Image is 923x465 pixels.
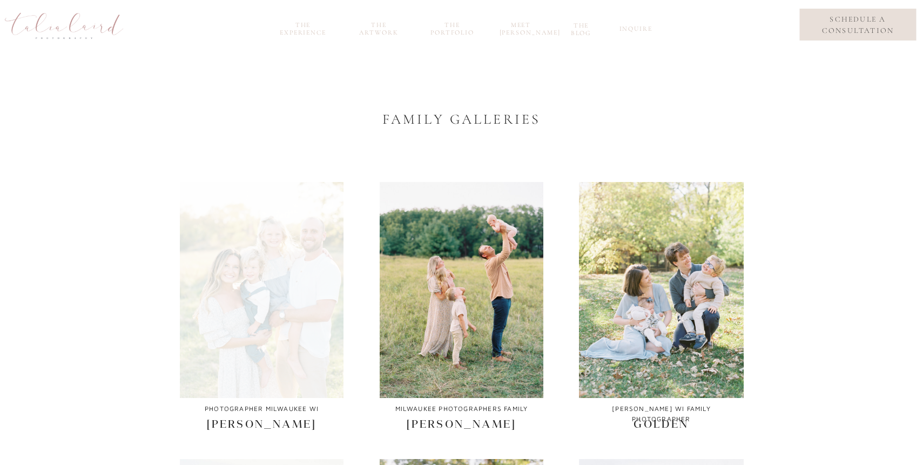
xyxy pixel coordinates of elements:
a: schedule a consultation [808,14,908,36]
a: milwaukee photographers Family [390,403,534,415]
a: [PERSON_NAME] [392,417,532,430]
a: [PERSON_NAME] [192,417,332,430]
a: the experience [274,21,332,33]
a: meet [PERSON_NAME] [500,21,543,33]
a: inquire [619,25,650,37]
a: [PERSON_NAME] wi family photographer [585,403,738,415]
a: the portfolio [427,21,479,33]
a: the Artwork [353,21,405,33]
a: photographer milwaukee wi [192,403,332,415]
h2: family galleries [348,111,575,127]
a: the blog [564,22,598,34]
a: golden [591,417,732,430]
